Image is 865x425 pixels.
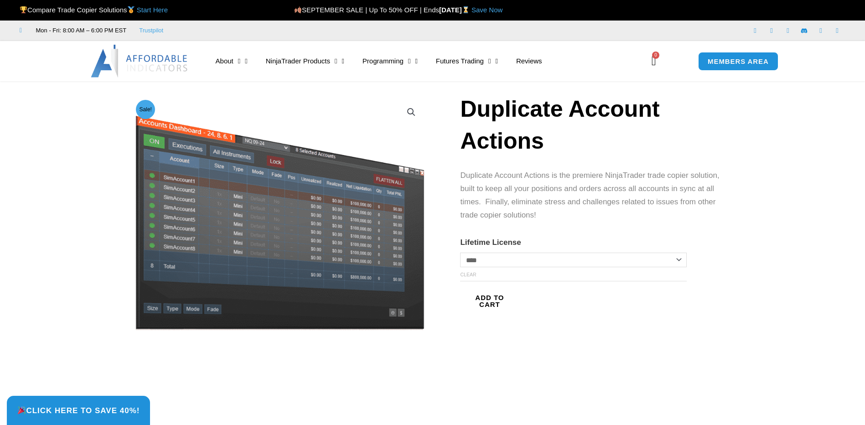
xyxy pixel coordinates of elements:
button: Add to cart [460,290,519,312]
img: 🏆 [20,6,27,13]
span: Mon - Fri: 8:00 AM – 6:00 PM EST [34,25,127,36]
a: About [207,51,257,72]
img: 🎉 [18,406,26,414]
p: Duplicate Account Actions is the premiere NinjaTrader trade copier solution, built to keep all yo... [460,169,726,222]
img: 🥇 [128,6,135,13]
a: Futures Trading [427,51,507,72]
img: Screenshot 2024-08-26 15414455555 [133,97,426,330]
h1: Duplicate Account Actions [460,93,726,157]
span: SEPTEMBER SALE | Up To 50% OFF | Ends [294,6,439,14]
span: Compare Trade Copier Solutions [20,6,168,14]
a: Reviews [507,51,551,72]
a: Save Now [471,6,502,14]
iframe: Secure payment input frame [517,295,590,295]
span: MEMBERS AREA [708,58,769,65]
a: View full-screen image gallery [403,104,420,120]
a: NinjaTrader Products [257,51,353,72]
span: Sale! [136,100,155,119]
img: 🍂 [295,6,301,13]
a: Trustpilot [139,25,163,36]
a: 🎉Click Here to save 40%! [7,396,150,425]
img: ⌛ [462,6,469,13]
button: Buy with GPay [519,309,588,316]
a: Clear options [460,272,476,277]
span: Click Here to save 40%! [17,406,140,415]
span: 0 [652,52,659,59]
a: MEMBERS AREA [698,52,778,71]
img: LogoAI | Affordable Indicators – NinjaTrader [91,45,189,78]
a: Programming [353,51,427,72]
nav: Menu [207,51,637,72]
a: Start Here [137,6,168,14]
strong: [DATE] [439,6,471,14]
iframe: PayPal Message 1 [460,319,726,388]
a: 0 [638,48,670,74]
label: Lifetime License [460,238,521,247]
